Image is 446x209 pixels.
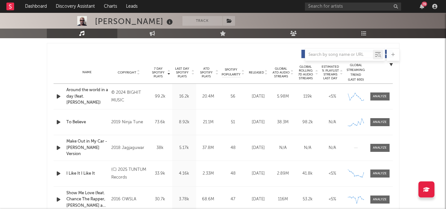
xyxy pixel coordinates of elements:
[174,119,195,126] div: 8.92k
[322,119,343,126] div: N/A
[222,170,244,177] div: 48
[198,67,215,78] span: ATD Spotify Plays
[272,93,294,100] div: 5.98M
[297,65,315,80] span: Global Rolling 7D Audio Streams
[150,67,167,78] span: 7 Day Spotify Plays
[66,119,108,126] a: To Believe
[272,145,294,151] div: N/A
[322,65,339,80] span: Estimated % Playlist Streams Last Day
[222,119,244,126] div: 51
[272,119,294,126] div: 38.3M
[66,170,108,177] a: I Like It I Like It
[222,67,240,77] span: Spotify Popularity
[66,70,108,75] div: Name
[198,170,219,177] div: 2.33M
[150,145,171,151] div: 38k
[66,138,108,157] a: Make Out in My Car - [PERSON_NAME] Version
[111,89,146,104] div: © 2024 BIGHIT MUSIC
[272,170,294,177] div: 2.89M
[248,196,269,203] div: [DATE]
[249,71,264,74] span: Released
[174,170,195,177] div: 4.16k
[66,87,108,106] a: Around the world in a day (feat. [PERSON_NAME])
[150,119,171,126] div: 73.6k
[222,93,244,100] div: 56
[174,93,195,100] div: 16.2k
[111,144,146,152] div: 2018 Jagjaguwar
[111,166,146,181] div: (C) 2025 TUNTUM Records
[66,190,108,209] a: Show Me Love (feat. Chance The Rapper, [PERSON_NAME] and [PERSON_NAME]) - [PERSON_NAME] Remix
[297,119,318,126] div: 98.2k
[118,71,136,74] span: Copyright
[322,145,343,151] div: N/A
[248,93,269,100] div: [DATE]
[297,93,318,100] div: 119k
[322,170,343,177] div: <5%
[305,52,373,57] input: Search by song name or URL
[150,170,171,177] div: 33.9k
[272,196,294,203] div: 116M
[174,67,191,78] span: Last Day Spotify Plays
[198,119,219,126] div: 21.1M
[150,196,171,203] div: 30.7k
[111,118,146,126] div: 2019 Ninja Tune
[272,67,290,78] span: Global ATD Audio Streams
[198,145,219,151] div: 37.8M
[174,145,195,151] div: 5.17k
[198,93,219,100] div: 20.4M
[95,16,174,27] div: [PERSON_NAME]
[222,145,244,151] div: 48
[346,63,366,82] div: Global Streaming Trend (Last 60D)
[182,16,223,26] button: Track
[420,4,424,9] button: 78
[248,145,269,151] div: [DATE]
[150,93,171,100] div: 99.2k
[322,93,343,100] div: <5%
[248,170,269,177] div: [DATE]
[297,170,318,177] div: 41.8k
[248,119,269,126] div: [DATE]
[198,196,219,203] div: 68.6M
[111,196,146,203] div: 2016 OWSLA
[305,3,401,11] input: Search for artists
[322,196,343,203] div: <5%
[297,145,318,151] div: N/A
[222,196,244,203] div: 47
[422,2,427,6] div: 78
[297,196,318,203] div: 53.2k
[174,196,195,203] div: 3.78k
